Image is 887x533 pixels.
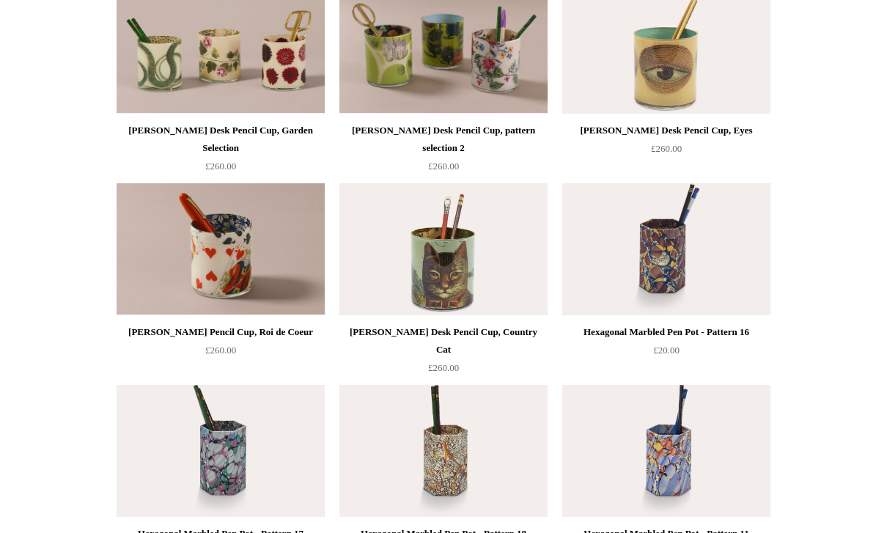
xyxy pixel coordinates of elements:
[117,385,325,517] a: Hexagonal Marbled Pen Pot - Pattern 17 Hexagonal Marbled Pen Pot - Pattern 17
[651,143,682,154] span: £260.00
[562,385,770,517] img: Hexagonal Marbled Pen Pot - Pattern 11 Cornflower
[428,161,459,172] span: £260.00
[205,161,236,172] span: £260.00
[343,323,544,359] div: [PERSON_NAME] Desk Pencil Cup, Country Cat
[339,183,548,315] a: John Derian Desk Pencil Cup, Country Cat John Derian Desk Pencil Cup, Country Cat
[562,183,770,315] img: Hexagonal Marbled Pen Pot - Pattern 16
[562,385,770,517] a: Hexagonal Marbled Pen Pot - Pattern 11 Cornflower Hexagonal Marbled Pen Pot - Pattern 11 Cornflower
[117,183,325,315] a: John Derian Desk Pencil Cup, Roi de Coeur John Derian Desk Pencil Cup, Roi de Coeur
[653,345,680,356] span: £20.00
[566,323,767,341] div: Hexagonal Marbled Pen Pot - Pattern 16
[339,385,548,517] img: Hexagonal Marbled Pen Pot - Pattern 18
[117,323,325,383] a: [PERSON_NAME] Pencil Cup, Roi de Coeur £260.00
[562,122,770,182] a: [PERSON_NAME] Desk Pencil Cup, Eyes £260.00
[117,183,325,315] img: John Derian Desk Pencil Cup, Roi de Coeur
[117,385,325,517] img: Hexagonal Marbled Pen Pot - Pattern 17
[120,122,321,157] div: [PERSON_NAME] Desk Pencil Cup, Garden Selection
[339,122,548,182] a: [PERSON_NAME] Desk Pencil Cup, pattern selection 2 £260.00
[120,323,321,341] div: [PERSON_NAME] Pencil Cup, Roi de Coeur
[566,122,767,139] div: [PERSON_NAME] Desk Pencil Cup, Eyes
[343,122,544,157] div: [PERSON_NAME] Desk Pencil Cup, pattern selection 2
[205,345,236,356] span: £260.00
[562,323,770,383] a: Hexagonal Marbled Pen Pot - Pattern 16 £20.00
[428,362,459,373] span: £260.00
[339,323,548,383] a: [PERSON_NAME] Desk Pencil Cup, Country Cat £260.00
[339,183,548,315] img: John Derian Desk Pencil Cup, Country Cat
[117,122,325,182] a: [PERSON_NAME] Desk Pencil Cup, Garden Selection £260.00
[339,385,548,517] a: Hexagonal Marbled Pen Pot - Pattern 18 Hexagonal Marbled Pen Pot - Pattern 18
[562,183,770,315] a: Hexagonal Marbled Pen Pot - Pattern 16 Hexagonal Marbled Pen Pot - Pattern 16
